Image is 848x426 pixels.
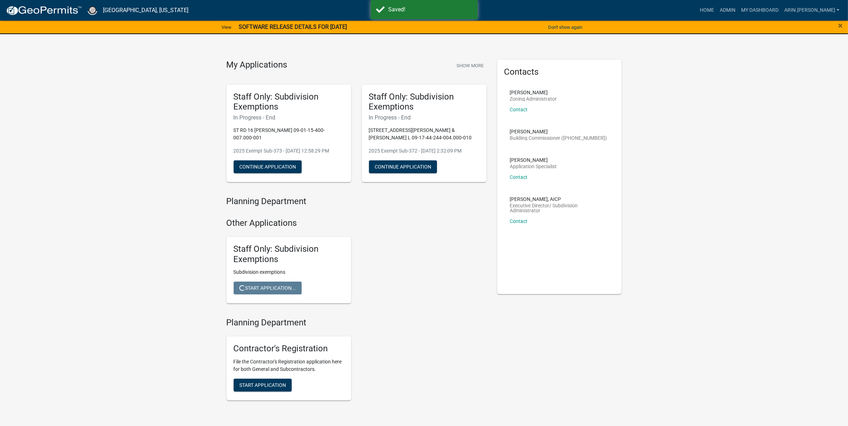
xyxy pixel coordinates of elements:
p: [STREET_ADDRESS][PERSON_NAME] & [PERSON_NAME] L 09-17-44-244-004.000-010 [369,127,479,142]
a: arin.[PERSON_NAME] [781,4,842,17]
a: My Dashboard [738,4,781,17]
p: ST RD 16 [PERSON_NAME] 09-01-15-400-007.000-001 [234,127,344,142]
h5: Staff Only: Subdivision Exemptions [234,244,344,265]
a: Home [697,4,717,17]
a: View [219,21,234,33]
p: [PERSON_NAME] [510,90,557,95]
wm-workflow-list-section: Other Applications [227,218,487,309]
h5: Contacts [504,67,615,77]
button: Don't show again [545,21,585,33]
a: Contact [510,107,528,112]
h5: Staff Only: Subdivision Exemptions [234,92,344,112]
button: Start Application... [234,282,302,294]
button: Close [838,21,843,30]
a: [GEOGRAPHIC_DATA], [US_STATE] [103,4,188,16]
a: Admin [717,4,738,17]
button: Continue Application [369,160,437,173]
h6: In Progress - End [369,114,479,121]
h4: Other Applications [227,218,487,228]
span: Start Application [239,382,286,388]
p: File the Contractor's Registration application here for both General and Subcontractors. [234,358,344,373]
p: [PERSON_NAME] [510,129,607,134]
span: Start Application... [239,285,296,291]
button: Show More [454,60,487,71]
h5: Staff Only: Subdivision Exemptions [369,92,479,112]
strong: SOFTWARE RELEASE DETAILS FOR [DATE] [239,23,347,30]
p: [PERSON_NAME], AICP [510,197,609,202]
p: 2025 Exempt Sub-373 - [DATE] 12:58:29 PM [234,147,344,155]
h5: Contractor's Registration [234,344,344,354]
p: Executive Director/ Subdivision Administrator [510,203,609,213]
p: [PERSON_NAME] [510,158,557,163]
button: Continue Application [234,160,302,173]
h6: In Progress - End [234,114,344,121]
div: Saved! [389,5,472,14]
h4: Planning Department [227,196,487,207]
span: × [838,21,843,31]
button: Start Application [234,379,292,392]
a: Contact [510,218,528,224]
h4: My Applications [227,60,287,70]
img: Cass County, Indiana [88,5,97,15]
p: Subdivision exemptions [234,268,344,276]
p: 2025 Exempt Sub-372 - [DATE] 2:32:09 PM [369,147,479,155]
h4: Planning Department [227,318,487,328]
a: Contact [510,174,528,180]
p: Zoning Administrator [510,96,557,101]
p: Application Specialist [510,164,557,169]
p: Building Commissioner ([PHONE_NUMBER]) [510,135,607,140]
